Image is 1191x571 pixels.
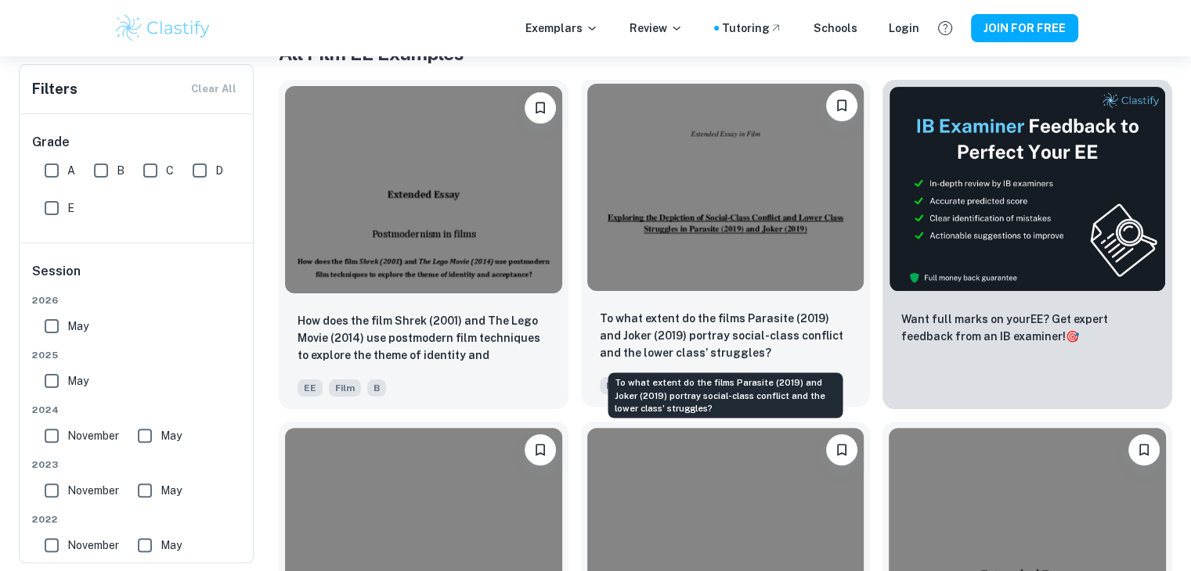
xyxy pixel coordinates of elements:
p: How does the film Shrek (2001) and The Lego Movie (2014) use postmodern film techniques to explor... [298,312,550,365]
span: EE [600,377,625,394]
span: November [67,427,119,444]
button: Please log in to bookmark exemplars [1128,434,1160,465]
div: To what extent do the films Parasite (2019) and Joker (2019) portray social-class conflict and th... [608,372,843,418]
span: May [161,427,182,444]
p: To what extent do the films Parasite (2019) and Joker (2019) portray social-class conflict and th... [600,310,852,361]
span: 2022 [32,512,242,526]
p: Review [630,20,683,37]
span: November [67,482,119,499]
span: A [67,162,75,179]
button: Please log in to bookmark exemplars [826,434,857,465]
span: E [67,199,74,217]
p: Exemplars [525,20,598,37]
a: Schools [814,20,857,37]
span: 2024 [32,403,242,417]
span: May [161,537,182,554]
button: Please log in to bookmark exemplars [525,434,556,465]
img: Clastify logo [114,13,213,44]
span: EE [298,379,323,397]
a: ThumbnailWant full marks on yourEE? Get expert feedback from an IB examiner! [882,80,1172,409]
img: Film EE example thumbnail: To what extent do the films Parasite (20 [587,84,864,291]
a: Please log in to bookmark exemplarsHow does the film Shrek (2001) and The Lego Movie (2014) use p... [279,80,568,409]
span: May [67,372,88,390]
span: B [367,379,386,397]
span: May [161,482,182,499]
p: Want full marks on your EE ? Get expert feedback from an IB examiner! [901,311,1153,345]
a: Please log in to bookmark exemplarsTo what extent do the films Parasite (2019) and Joker (2019) p... [581,80,871,409]
span: B [117,162,125,179]
button: Please log in to bookmark exemplars [826,90,857,121]
span: November [67,537,119,554]
span: 2025 [32,348,242,362]
a: Tutoring [722,20,782,37]
h6: Grade [32,133,242,152]
a: Login [889,20,919,37]
h6: Session [32,262,242,293]
button: Help and Feedback [932,15,958,41]
h6: Filters [32,78,78,100]
span: May [67,318,88,335]
img: Thumbnail [889,86,1166,292]
span: Film [329,379,361,397]
button: Please log in to bookmark exemplars [525,92,556,124]
span: C [166,162,174,179]
span: 2023 [32,458,242,472]
span: D [215,162,223,179]
span: 🎯 [1066,330,1079,343]
span: 2026 [32,293,242,307]
img: Film EE example thumbnail: How does the film Shrek (2001) and The L [285,86,562,293]
button: JOIN FOR FREE [971,14,1078,42]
